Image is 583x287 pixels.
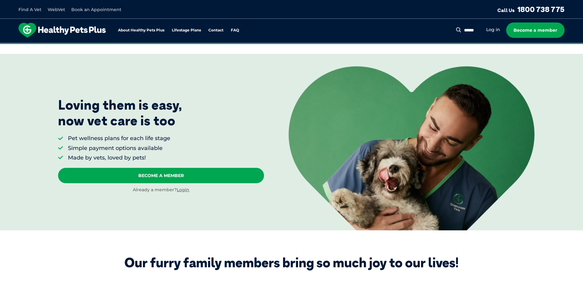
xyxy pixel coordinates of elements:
li: Made by vets, loved by pets! [68,154,170,162]
li: Simple payment options available [68,144,170,152]
div: Our furry family members bring so much joy to our lives! [124,255,459,270]
p: Loving them is easy, now vet care is too [58,97,182,128]
li: Pet wellness plans for each life stage [68,135,170,142]
img: <p>Loving them is easy, <br /> now vet care is too</p> [289,66,534,230]
div: Already a member? [58,187,264,193]
a: Login [177,187,189,192]
a: Become A Member [58,168,264,183]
